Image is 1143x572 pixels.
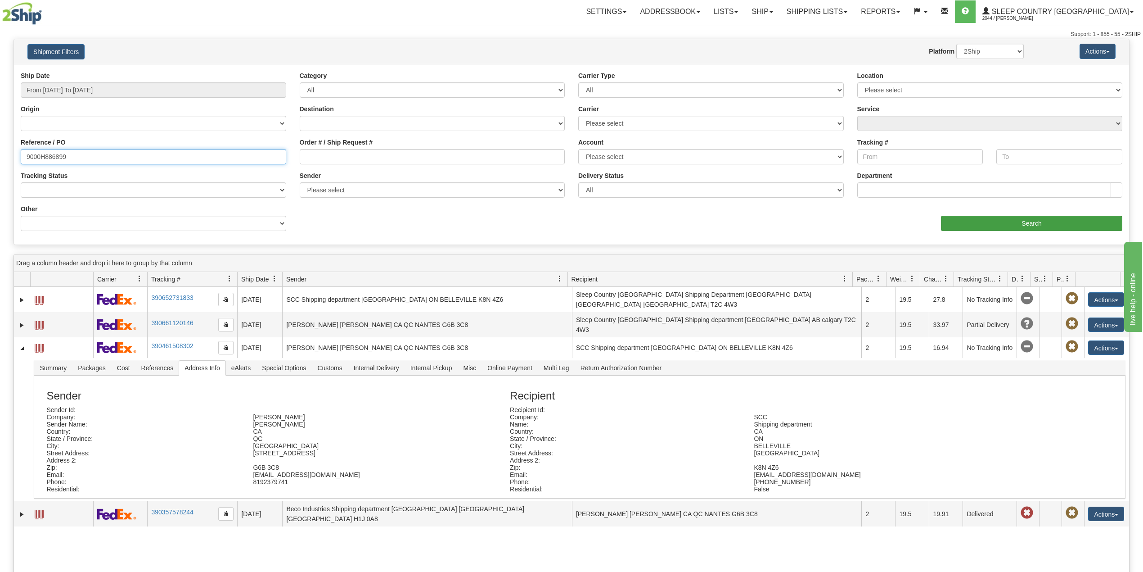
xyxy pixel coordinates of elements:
[571,275,598,284] span: Recipient
[246,464,453,471] div: G6B 3C8
[282,337,572,358] td: [PERSON_NAME] [PERSON_NAME] CA QC NANTES G6B 3C8
[510,390,1063,402] h3: Recipient
[837,271,852,286] a: Recipient filter column settings
[97,319,136,330] img: 2 - FedEx Express®
[963,501,1017,527] td: Delivered
[976,0,1140,23] a: Sleep Country [GEOGRAPHIC_DATA] 2044 / [PERSON_NAME]
[256,361,311,375] span: Special Options
[35,340,44,354] a: Label
[237,337,282,358] td: [DATE]
[300,71,327,80] label: Category
[482,361,538,375] span: Online Payment
[963,287,1017,312] td: No Tracking Info
[895,501,929,527] td: 19.5
[246,413,453,421] div: [PERSON_NAME]
[1066,292,1078,305] span: Pickup Not Assigned
[40,457,246,464] div: Address 2:
[18,321,27,330] a: Expand
[747,478,991,486] div: [PHONE_NUMBER]
[747,442,991,449] div: BELLEVILLE
[300,104,334,113] label: Destination
[963,312,1017,337] td: Partial Delivery
[151,319,193,327] a: 390661120146
[35,292,44,306] a: Label
[40,486,246,493] div: Residential:
[97,294,136,305] img: 2 - FedEx Express®
[300,138,373,147] label: Order # / Ship Request #
[218,341,234,354] button: Copy to clipboard
[1021,318,1033,330] span: Unknown
[405,361,458,375] span: Internal Pickup
[747,435,991,442] div: ON
[40,406,246,413] div: Sender Id:
[27,44,85,59] button: Shipment Filters
[132,271,147,286] a: Carrier filter column settings
[503,471,747,478] div: Email:
[747,471,991,478] div: [EMAIL_ADDRESS][DOMAIN_NAME]
[707,0,745,23] a: Lists
[21,104,39,113] label: Origin
[1021,292,1033,305] span: No Tracking Info
[21,204,37,213] label: Other
[286,275,306,284] span: Sender
[929,47,954,56] label: Platform
[578,71,615,80] label: Carrier Type
[895,312,929,337] td: 19.5
[237,287,282,312] td: [DATE]
[572,287,862,312] td: Sleep Country [GEOGRAPHIC_DATA] Shipping Department [GEOGRAPHIC_DATA] [GEOGRAPHIC_DATA] [GEOGRAPH...
[1037,271,1053,286] a: Shipment Issues filter column settings
[1066,318,1078,330] span: Pickup Not Assigned
[18,295,27,304] a: Expand
[861,287,895,312] td: 2
[246,421,453,428] div: [PERSON_NAME]
[578,138,603,147] label: Account
[40,413,246,421] div: Company:
[2,31,1141,38] div: Support: 1 - 855 - 55 - 2SHIP
[747,486,991,493] div: False
[1088,318,1124,332] button: Actions
[246,478,453,486] div: 8192379741
[857,138,888,147] label: Tracking #
[747,413,991,421] div: SCC
[857,149,983,164] input: From
[1012,275,1019,284] span: Delivery Status
[941,216,1122,231] input: Search
[503,421,747,428] div: Name:
[458,361,481,375] span: Misc
[890,275,909,284] span: Weight
[1015,271,1030,286] a: Delivery Status filter column settings
[747,421,991,428] div: Shipping department
[1021,340,1033,353] span: No Tracking Info
[747,464,991,471] div: K8N 4Z6
[246,435,453,442] div: QC
[503,406,747,413] div: Recipient Id:
[1066,507,1078,519] span: Pickup Not Assigned
[579,0,633,23] a: Settings
[97,275,117,284] span: Carrier
[112,361,135,375] span: Cost
[2,2,42,25] img: logo2044.jpg
[97,508,136,520] img: 2 - FedEx Express®
[151,342,193,350] a: 390461508302
[503,413,747,421] div: Company:
[40,442,246,449] div: City:
[861,501,895,527] td: 2
[938,271,954,286] a: Charge filter column settings
[1122,240,1142,332] iframe: chat widget
[7,5,83,16] div: live help - online
[18,510,27,519] a: Expand
[861,337,895,358] td: 2
[40,428,246,435] div: Country:
[929,337,963,358] td: 16.94
[151,508,193,516] a: 390357578244
[241,275,269,284] span: Ship Date
[503,435,747,442] div: State / Province:
[895,287,929,312] td: 19.5
[1088,507,1124,521] button: Actions
[854,0,907,23] a: Reports
[282,501,572,527] td: Beco Industries Shipping department [GEOGRAPHIC_DATA] [GEOGRAPHIC_DATA] [GEOGRAPHIC_DATA] H1J 0A8
[312,361,347,375] span: Customs
[40,478,246,486] div: Phone:
[21,138,66,147] label: Reference / PO
[503,442,747,449] div: City:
